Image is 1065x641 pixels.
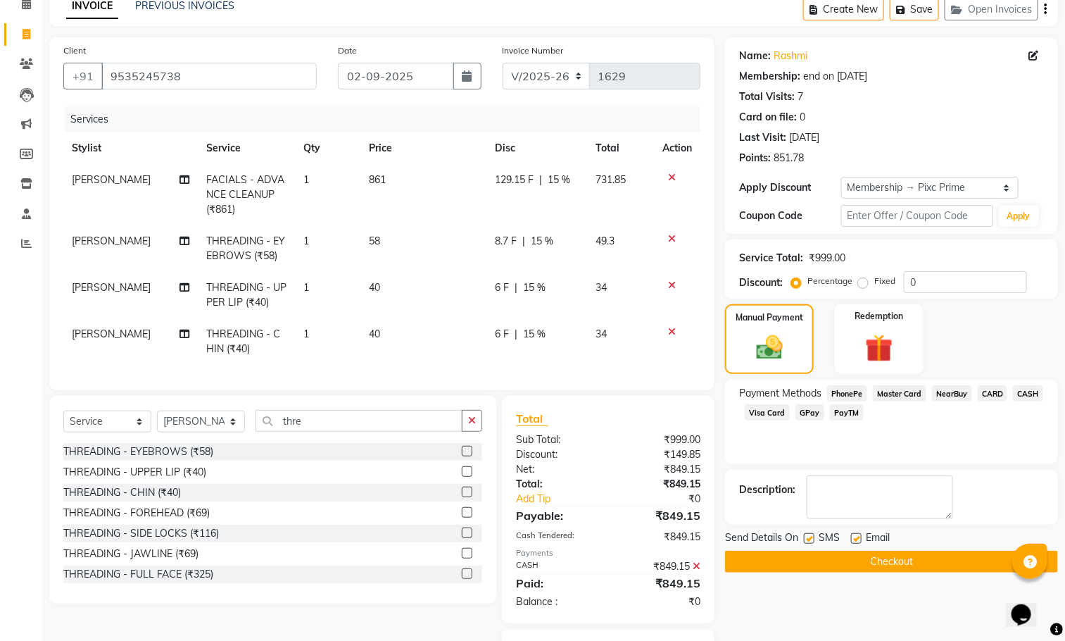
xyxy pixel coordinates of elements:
th: Stylist [63,132,198,164]
button: Checkout [725,551,1058,573]
span: PhonePe [827,385,867,402]
label: Fixed [874,275,895,287]
div: ₹999.00 [809,251,845,266]
span: SMS [819,530,840,548]
span: 6 F [495,280,509,295]
div: Last Visit: [739,130,786,145]
div: Services [65,106,711,132]
div: ₹0 [608,595,711,609]
div: CASH [505,559,608,574]
div: Coupon Code [739,209,840,223]
div: Discount: [505,447,608,462]
div: Discount: [739,275,783,290]
div: Membership: [739,69,800,84]
a: Rashmi [774,49,807,63]
span: PayTM [830,404,864,421]
span: 6 F [495,327,509,342]
label: Redemption [855,310,903,323]
span: 34 [595,328,607,340]
span: | [522,234,525,249]
span: | [515,327,517,342]
span: FACIALS - ADVANCE CLEANUP (₹861) [206,173,284,216]
th: Total [587,132,654,164]
span: 58 [369,235,380,247]
span: [PERSON_NAME] [72,235,151,247]
input: Enter Offer / Coupon Code [841,205,993,227]
label: Date [338,44,357,57]
span: Total [516,411,548,426]
div: THREADING - CHIN (₹40) [63,485,181,500]
span: 1 [303,328,309,340]
div: end on [DATE] [803,69,867,84]
span: 1 [303,173,309,186]
div: 0 [800,110,805,125]
iframe: chat widget [1006,585,1051,627]
label: Percentage [807,275,852,287]
div: 7 [798,89,803,104]
span: CARD [978,385,1008,402]
span: 49.3 [595,235,615,247]
th: Service [198,132,296,164]
label: Client [63,44,86,57]
div: Sub Total: [505,432,608,447]
span: CASH [1013,385,1043,402]
span: 15 % [523,327,546,342]
span: 1 [303,235,309,247]
span: THREADING - CHIN (₹40) [206,328,280,355]
img: _cash.svg [748,332,791,363]
a: Add Tip [505,492,625,506]
span: THREADING - EYEBROWS (₹58) [206,235,285,262]
label: Invoice Number [503,44,564,57]
span: [PERSON_NAME] [72,281,151,294]
span: [PERSON_NAME] [72,173,151,186]
span: 15 % [548,173,570,187]
span: | [539,173,542,187]
div: Service Total: [739,251,803,266]
span: THREADING - UPPER LIP (₹40) [206,281,286,309]
span: 861 [369,173,386,186]
div: Payable: [505,507,608,524]
th: Qty [295,132,360,164]
div: THREADING - FULL FACE (₹325) [63,567,213,582]
div: ₹849.15 [608,575,711,592]
span: 129.15 F [495,173,534,187]
span: Visa Card [745,404,790,421]
div: ₹849.15 [608,507,711,524]
div: ₹149.85 [608,447,711,462]
div: ₹0 [626,492,712,506]
span: Send Details On [725,530,798,548]
span: Email [866,530,890,548]
div: THREADING - UPPER LIP (₹40) [63,465,206,480]
div: Total: [505,477,608,492]
button: +91 [63,63,103,89]
button: Apply [999,206,1039,227]
span: Master Card [873,385,926,402]
div: [DATE] [789,130,819,145]
span: 40 [369,328,380,340]
input: Search or Scan [256,410,462,432]
div: ₹999.00 [608,432,711,447]
div: THREADING - FOREHEAD (₹69) [63,506,210,521]
label: Manual Payment [736,311,803,324]
span: 8.7 F [495,234,517,249]
div: ₹849.15 [608,559,711,574]
div: Paid: [505,575,608,592]
div: Name: [739,49,771,63]
div: Cash Tendered: [505,530,608,544]
div: Balance : [505,595,608,609]
span: 15 % [531,234,553,249]
th: Disc [486,132,587,164]
span: [PERSON_NAME] [72,328,151,340]
span: 40 [369,281,380,294]
div: Total Visits: [739,89,795,104]
div: ₹849.15 [608,462,711,477]
span: | [515,280,517,295]
span: NearBuy [932,385,972,402]
div: THREADING - JAWLINE (₹69) [63,547,198,561]
span: 731.85 [595,173,626,186]
div: Net: [505,462,608,477]
div: 851.78 [774,151,804,166]
span: 1 [303,281,309,294]
div: THREADING - EYEBROWS (₹58) [63,444,213,459]
span: 15 % [523,280,546,295]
